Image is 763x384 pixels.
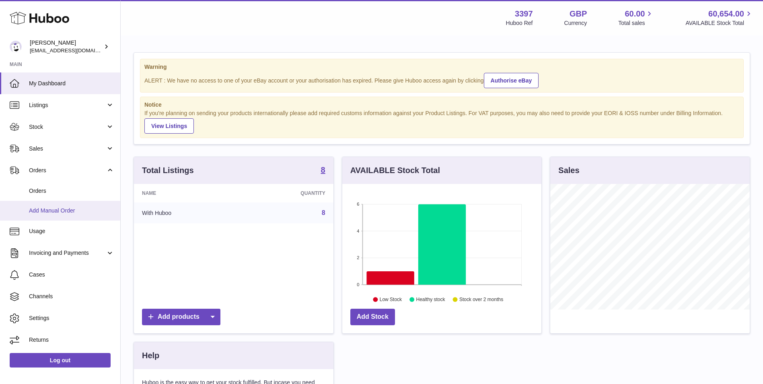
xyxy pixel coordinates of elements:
span: 60.00 [625,8,645,19]
div: Huboo Ref [506,19,533,27]
a: 8 [322,209,325,216]
a: View Listings [144,118,194,134]
span: My Dashboard [29,80,114,87]
span: Returns [29,336,114,344]
span: Add Manual Order [29,207,114,215]
span: Sales [29,145,106,153]
h3: Sales [558,165,579,176]
td: With Huboo [134,202,239,223]
span: Stock [29,123,106,131]
strong: 3397 [515,8,533,19]
a: Log out [10,353,111,367]
span: [EMAIL_ADDRESS][DOMAIN_NAME] [30,47,118,54]
text: 4 [357,229,359,233]
h3: Total Listings [142,165,194,176]
a: Authorise eBay [484,73,539,88]
th: Name [134,184,239,202]
span: Orders [29,187,114,195]
text: 0 [357,282,359,287]
span: 60,654.00 [708,8,744,19]
text: Healthy stock [416,297,445,303]
span: AVAILABLE Stock Total [685,19,753,27]
span: Usage [29,227,114,235]
strong: Warning [144,63,739,71]
span: Channels [29,293,114,300]
div: ALERT : We have no access to one of your eBay account or your authorisation has expired. Please g... [144,72,739,88]
strong: Notice [144,101,739,109]
span: Total sales [618,19,654,27]
h3: AVAILABLE Stock Total [350,165,440,176]
text: 2 [357,256,359,260]
div: Currency [564,19,587,27]
span: Cases [29,271,114,279]
span: Settings [29,314,114,322]
a: 60,654.00 AVAILABLE Stock Total [685,8,753,27]
span: Orders [29,167,106,174]
a: Add Stock [350,309,395,325]
text: 6 [357,202,359,206]
h3: Help [142,350,159,361]
span: Invoicing and Payments [29,249,106,257]
a: 8 [321,166,325,175]
span: Listings [29,101,106,109]
div: [PERSON_NAME] [30,39,102,54]
strong: GBP [570,8,587,19]
img: sales@canchema.com [10,41,22,53]
text: Stock over 2 months [459,297,503,303]
strong: 8 [321,166,325,174]
a: 60.00 Total sales [618,8,654,27]
text: Low Stock [380,297,402,303]
th: Quantity [239,184,333,202]
div: If you're planning on sending your products internationally please add required customs informati... [144,109,739,134]
a: Add products [142,309,220,325]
